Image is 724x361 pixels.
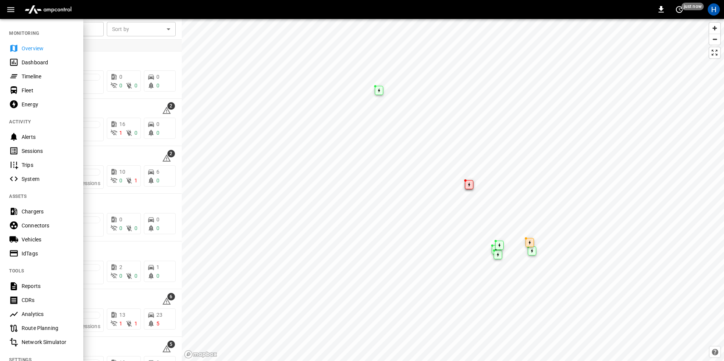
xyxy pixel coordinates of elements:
div: profile-icon [708,3,720,16]
div: Reports [22,282,74,290]
div: Analytics [22,310,74,318]
div: Connectors [22,222,74,229]
div: Dashboard [22,59,74,66]
div: CDRs [22,296,74,304]
div: Trips [22,161,74,169]
div: Network Simulator [22,338,74,346]
span: just now [682,3,704,10]
div: Timeline [22,73,74,80]
img: ampcontrol.io logo [22,2,75,17]
div: Overview [22,45,74,52]
div: IdTags [22,250,74,257]
div: Energy [22,101,74,108]
div: Sessions [22,147,74,155]
div: Vehicles [22,236,74,243]
div: Chargers [22,208,74,215]
div: Alerts [22,133,74,141]
div: System [22,175,74,183]
button: set refresh interval [673,3,685,16]
div: Fleet [22,87,74,94]
div: Route Planning [22,324,74,332]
